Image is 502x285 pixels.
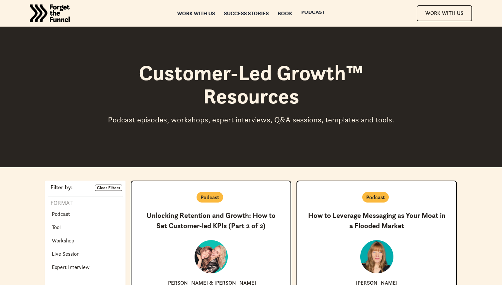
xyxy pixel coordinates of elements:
h3: How to Leverage Messaging as Your Moat in a Flooded Market [308,211,446,231]
a: Expert Interview [48,262,94,272]
h3: Unlocking Retention and Growth: How to Set Customer-led KPIs (Part 2 of 2) [142,211,280,231]
a: Book [278,11,293,16]
a: Workshop [48,235,78,246]
p: Workshop [52,236,74,244]
p: Format [48,199,73,207]
p: Podcast [366,193,385,201]
div: Podcast episodes, workshops, expert interviews, Q&A sessions, templates and tools. [102,115,400,125]
a: Tool [48,222,65,232]
a: Podcast [48,209,74,219]
p: Tool [52,223,61,231]
a: Work with us [177,11,215,16]
a: Success Stories [224,11,269,16]
a: Podcast [301,11,325,16]
a: Clear Filters [95,185,122,191]
h1: Customer-Led Growth™ Resources [102,61,400,108]
p: Podcast [201,193,219,201]
p: Filter by: [48,185,73,191]
a: Live Session [48,248,83,259]
p: Podcast [52,210,70,218]
p: Live Session [52,250,79,258]
div: Podcast [301,9,325,14]
p: Expert Interview [52,263,90,271]
a: Work With Us [417,5,472,21]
